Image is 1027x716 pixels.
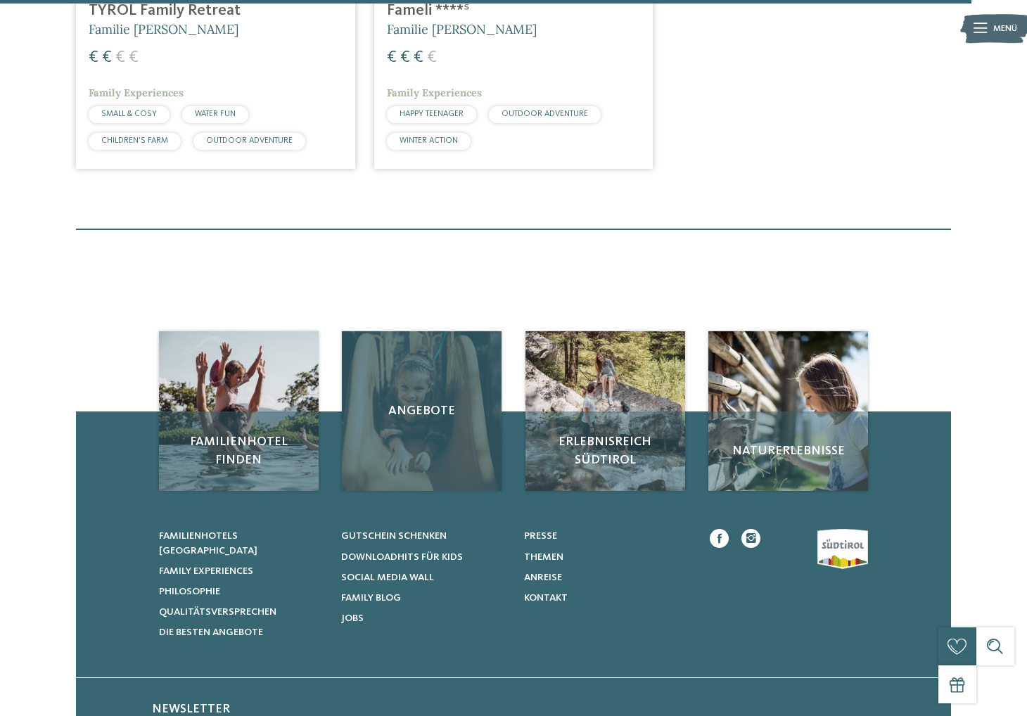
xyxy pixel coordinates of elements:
span: Naturerlebnisse [721,442,855,460]
span: Social Media Wall [341,573,434,582]
img: Familienhotels gesucht? Hier findet ihr die besten! [525,331,685,491]
span: Downloadhits für Kids [341,552,463,562]
a: Familienhotels gesucht? Hier findet ihr die besten! Erlebnisreich Südtirol [525,331,685,491]
span: WATER FUN [195,110,236,118]
a: Die besten Angebote [159,625,326,639]
span: Familienhotels [GEOGRAPHIC_DATA] [159,531,257,555]
a: Familienhotels gesucht? Hier findet ihr die besten! Angebote [342,331,502,491]
span: OUTDOOR ADVENTURE [206,136,293,145]
a: Familienhotels gesucht? Hier findet ihr die besten! Naturerlebnisse [708,331,868,491]
img: Familienhotels gesucht? Hier findet ihr die besten! [708,331,868,491]
a: Presse [524,529,691,543]
a: Philosophie [159,584,326,599]
span: Philosophie [159,587,220,596]
a: Downloadhits für Kids [341,550,508,564]
span: Anreise [524,573,562,582]
span: Family Blog [341,593,401,603]
span: Angebote [355,402,489,420]
span: Kontakt [524,593,568,603]
span: Familie [PERSON_NAME] [89,21,238,37]
span: Family Experiences [387,87,482,99]
span: Erlebnisreich Südtirol [538,433,672,468]
a: Themen [524,550,691,564]
span: € [102,49,112,66]
span: Qualitätsversprechen [159,607,276,617]
span: Gutschein schenken [341,531,447,541]
a: Familienhotels gesucht? Hier findet ihr die besten! Familienhotel finden [159,331,319,491]
span: € [387,49,397,66]
a: Social Media Wall [341,570,508,584]
span: Die besten Angebote [159,627,263,637]
span: € [427,49,437,66]
a: Family Blog [341,591,508,605]
span: SMALL & COSY [101,110,157,118]
span: OUTDOOR ADVENTURE [502,110,588,118]
span: Family Experiences [89,87,184,99]
span: Familienhotel finden [172,433,306,468]
span: Family Experiences [159,566,253,576]
span: Jobs [341,613,364,623]
span: € [414,49,423,66]
span: € [400,49,410,66]
span: € [115,49,125,66]
span: € [129,49,139,66]
img: Familienhotels gesucht? Hier findet ihr die besten! [159,331,319,491]
span: CHILDREN’S FARM [101,136,168,145]
a: Kontakt [524,591,691,605]
span: € [89,49,98,66]
span: Familie [PERSON_NAME] [387,21,537,37]
span: Themen [524,552,563,562]
a: Qualitätsversprechen [159,605,326,619]
span: HAPPY TEENAGER [400,110,464,118]
h4: TYROL Family Retreat [89,1,343,20]
span: Presse [524,531,557,541]
a: Gutschein schenken [341,529,508,543]
a: Anreise [524,570,691,584]
span: WINTER ACTION [400,136,458,145]
a: Family Experiences [159,564,326,578]
span: Newsletter [152,703,230,715]
a: Jobs [341,611,508,625]
a: Familienhotels [GEOGRAPHIC_DATA] [159,529,326,557]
